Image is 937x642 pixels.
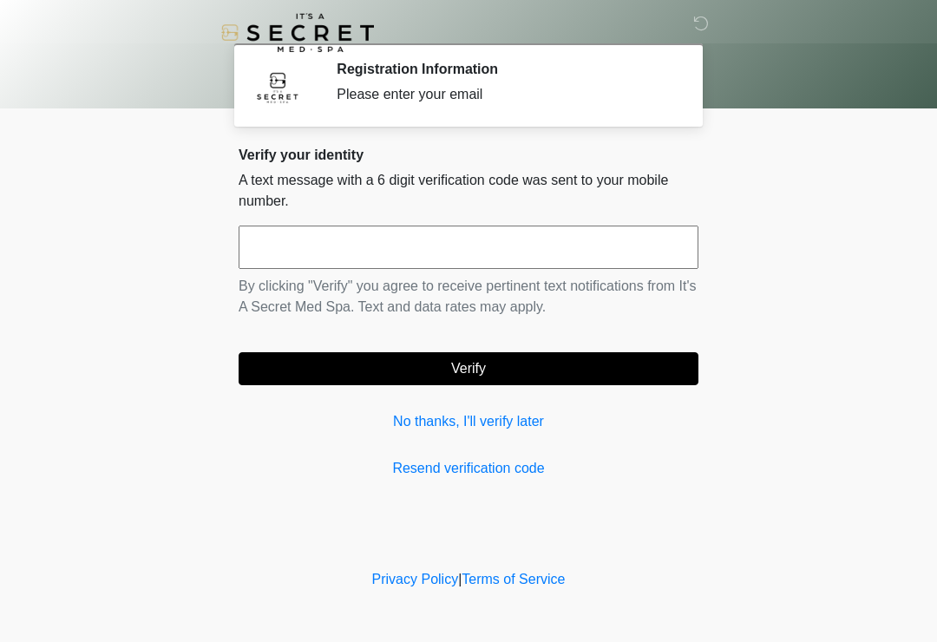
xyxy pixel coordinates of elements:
a: Privacy Policy [372,572,459,586]
h2: Registration Information [337,61,672,77]
a: Resend verification code [239,458,698,479]
a: No thanks, I'll verify later [239,411,698,432]
a: Terms of Service [462,572,565,586]
img: Agent Avatar [252,61,304,113]
h2: Verify your identity [239,147,698,163]
p: A text message with a 6 digit verification code was sent to your mobile number. [239,170,698,212]
p: By clicking "Verify" you agree to receive pertinent text notifications from It's A Secret Med Spa... [239,276,698,318]
button: Verify [239,352,698,385]
img: It's A Secret Med Spa Logo [221,13,374,52]
div: Please enter your email [337,84,672,105]
a: | [458,572,462,586]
